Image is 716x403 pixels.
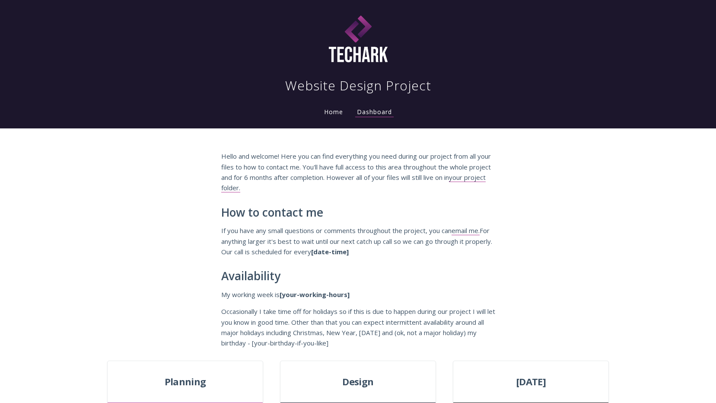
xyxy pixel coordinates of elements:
[285,77,431,94] h1: Website Design Project
[280,374,435,390] span: Design
[221,306,495,349] p: Occasionally I take time off for holidays so if this is due to happen during our project I will l...
[221,289,495,300] p: My working week is
[355,108,394,117] a: Dashboard
[108,374,262,390] span: Planning
[453,374,608,390] span: [DATE]
[311,247,349,256] strong: [date-time]
[221,206,495,219] h2: How to contact me
[221,270,495,283] h2: Availability
[452,226,480,235] a: email me.
[221,151,495,193] p: Hello and welcome! Here you can find everything you need during our project from all your files t...
[322,108,345,116] a: Home
[280,290,350,299] strong: [your-working-hours]
[221,225,495,257] p: If you have any small questions or comments throughout the project, you can For anything larger i...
